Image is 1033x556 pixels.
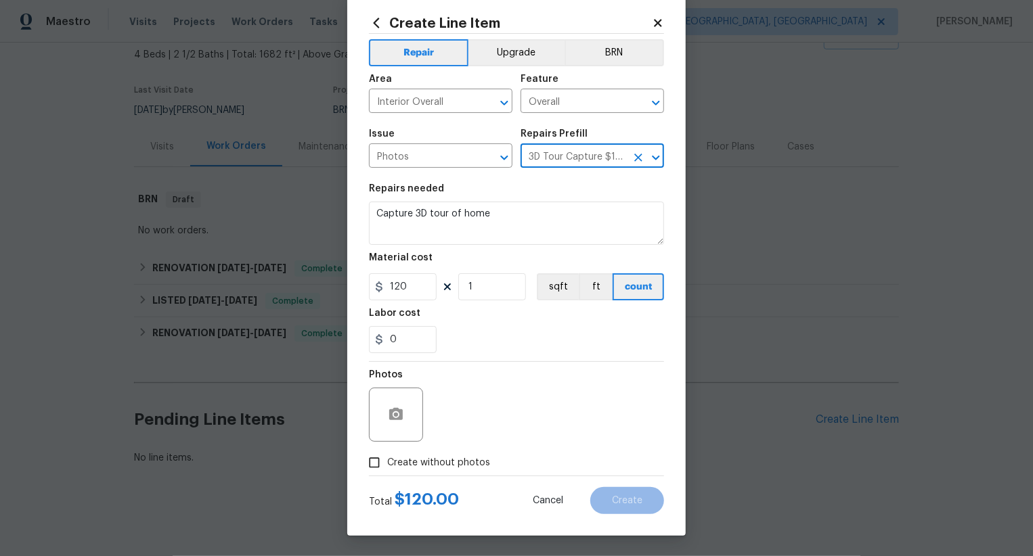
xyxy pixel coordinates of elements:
h5: Issue [369,129,395,139]
span: Create without photos [387,456,490,470]
h5: Repairs Prefill [521,129,588,139]
button: BRN [565,39,664,66]
button: ft [579,273,613,300]
div: Total [369,492,459,509]
h2: Create Line Item [369,16,652,30]
textarea: Capture 3D tour of home [369,202,664,245]
button: Cancel [511,487,585,514]
button: Upgrade [468,39,565,66]
button: Open [646,93,665,112]
h5: Material cost [369,253,433,262]
button: Open [646,148,665,167]
h5: Feature [521,74,558,84]
h5: Area [369,74,392,84]
span: Create [612,496,642,506]
span: $ 120.00 [395,491,459,507]
h5: Repairs needed [369,184,444,193]
button: Open [495,148,514,167]
button: count [613,273,664,300]
button: sqft [537,273,579,300]
h5: Labor cost [369,308,420,318]
button: Clear [629,148,648,167]
h5: Photos [369,370,403,379]
button: Open [495,93,514,112]
button: Create [590,487,664,514]
button: Repair [369,39,468,66]
span: Cancel [533,496,563,506]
